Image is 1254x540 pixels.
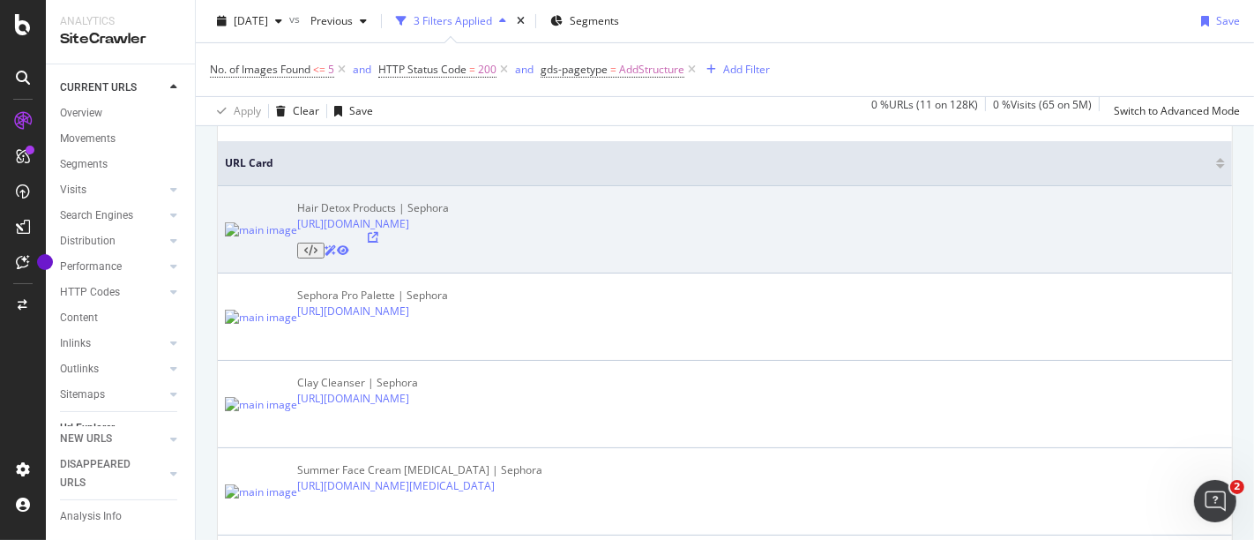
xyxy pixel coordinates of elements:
div: Summer Face Cream [MEDICAL_DATA] | Sephora [297,462,542,478]
a: CURRENT URLS [60,79,165,97]
button: Switch to Advanced Mode [1107,97,1240,125]
button: Save [327,97,373,125]
div: 0 % URLs ( 11 on 128K ) [871,97,978,125]
div: Save [349,103,373,118]
div: 0 % Visits ( 65 on 5M ) [993,97,1092,125]
span: 200 [478,57,496,82]
button: View HTML Source [297,243,325,259]
img: main image [225,484,297,500]
a: URL Inspection [337,243,349,258]
span: Previous [303,13,353,28]
div: Search Engines [60,206,133,225]
a: DISAPPEARED URLS [60,455,165,492]
a: Distribution [60,232,165,251]
a: Outlinks [60,360,165,379]
a: [URL][DOMAIN_NAME] [297,216,409,231]
span: = [610,62,616,77]
div: NEW URLS [60,430,112,448]
div: Inlinks [60,334,91,353]
span: vs [289,11,303,26]
div: Outlinks [60,360,99,379]
a: Segments [60,155,183,174]
button: and [353,61,371,78]
a: Content [60,309,183,327]
a: AI Url Details [325,243,337,258]
button: 3 Filters Applied [389,7,513,35]
div: CURRENT URLS [60,79,137,97]
button: Add Filter [699,59,770,80]
a: Movements [60,130,183,148]
a: Url Explorer [60,419,183,438]
div: times [513,12,528,30]
div: Analysis Info [60,507,122,526]
button: [DATE] [210,7,289,35]
button: and [515,61,534,78]
div: Clear [293,103,319,118]
span: URL Card [225,155,1212,171]
div: Switch to Advanced Mode [1114,103,1240,118]
a: Performance [60,258,165,276]
span: 5 [328,57,334,82]
div: Analytics [60,14,181,29]
a: Overview [60,104,183,123]
img: main image [225,222,297,238]
a: Search Engines [60,206,165,225]
span: gds-pagetype [541,62,608,77]
span: 2 [1230,480,1244,494]
div: SiteCrawler [60,29,181,49]
button: Previous [303,7,374,35]
a: [URL][DOMAIN_NAME][MEDICAL_DATA] [297,478,495,493]
span: 2025 Oct. 2nd [234,13,268,28]
div: Save [1216,13,1240,28]
a: Sitemaps [60,386,165,404]
a: Visits [60,181,165,199]
div: Clay Cleanser | Sephora [297,375,418,391]
div: Apply [234,103,261,118]
div: Overview [60,104,102,123]
div: Hair Detox Products | Sephora [297,200,449,216]
span: AddStructure [619,57,684,82]
div: Url Explorer [60,419,115,438]
span: = [469,62,475,77]
span: Segments [570,13,619,28]
div: DISAPPEARED URLS [60,455,149,492]
a: Visit Online Page [297,232,449,243]
div: 3 Filters Applied [414,13,492,28]
div: Distribution [60,232,116,251]
a: Analysis Info [60,507,183,526]
span: <= [313,62,325,77]
div: Tooltip anchor [37,254,53,270]
div: and [515,62,534,77]
button: Clear [269,97,319,125]
span: No. of Images Found [210,62,310,77]
button: Save [1194,7,1240,35]
img: main image [225,397,297,413]
div: and [353,62,371,77]
div: Sephora Pro Palette | Sephora [297,288,448,304]
div: Add Filter [723,62,770,77]
img: main image [225,310,297,326]
div: Visits [60,181,86,199]
div: Movements [60,130,116,148]
div: Content [60,309,98,327]
a: [URL][DOMAIN_NAME] [297,391,409,406]
div: Performance [60,258,122,276]
a: [URL][DOMAIN_NAME] [297,304,409,319]
button: Segments [543,7,626,35]
a: HTTP Codes [60,283,165,302]
span: HTTP Status Code [378,62,467,77]
button: Apply [210,97,261,125]
div: Segments [60,155,108,174]
div: Sitemaps [60,386,105,404]
a: Inlinks [60,334,165,353]
iframe: Intercom live chat [1194,480,1236,522]
div: HTTP Codes [60,283,120,302]
a: NEW URLS [60,430,165,448]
